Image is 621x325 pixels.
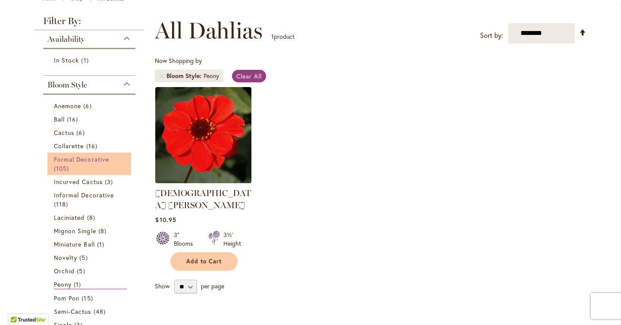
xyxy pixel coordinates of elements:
[54,280,127,289] a: Peony 1
[54,101,127,110] a: Anemone 6
[170,252,238,271] button: Add to Cart
[79,253,90,262] span: 5
[480,28,503,44] label: Sort by:
[105,177,115,186] span: 3
[34,16,144,30] strong: Filter By:
[232,70,266,82] a: Clear All
[83,101,94,110] span: 6
[174,231,198,248] div: 3" Blooms
[54,115,65,123] span: Ball
[155,177,251,185] a: JAPANESE BISHOP
[54,141,127,150] a: Collarette 16
[155,87,251,183] img: JAPANESE BISHOP
[87,213,97,222] span: 8
[54,307,91,316] span: Semi-Cactus
[54,56,127,65] a: In Stock 1
[54,253,127,262] a: Novelty 5
[54,191,114,199] span: Informal Decorative
[54,267,75,275] span: Orchid
[54,227,96,235] span: Mignon Single
[54,240,95,248] span: Miniature Ball
[223,231,241,248] div: 3½' Height
[155,216,176,224] span: $10.95
[54,155,109,163] span: Formal Decorative
[86,141,100,150] span: 16
[54,128,74,137] span: Cactus
[54,56,79,64] span: In Stock
[54,164,71,173] span: 105
[271,32,274,41] span: 1
[204,72,219,80] div: Peony
[159,73,164,78] a: Remove Bloom Style Peony
[54,178,103,186] span: Incurved Cactus
[82,294,95,303] span: 15
[236,72,262,80] span: Clear All
[76,128,87,137] span: 6
[98,226,109,235] span: 8
[54,294,79,302] span: Pom Pon
[166,72,204,80] span: Bloom Style
[54,102,81,110] span: Anemone
[54,177,127,186] a: Incurved Cactus 3
[54,240,127,249] a: Miniature Ball 1
[47,34,85,44] span: Availability
[6,294,31,319] iframe: Launch Accessibility Center
[54,115,127,124] a: Ball 16
[271,30,295,44] p: product
[155,282,169,290] span: Show
[54,294,127,303] a: Pom Pon 15
[81,56,91,65] span: 1
[54,200,70,209] span: 118
[54,142,84,150] span: Collarette
[47,80,87,90] span: Bloom Style
[155,56,202,65] span: Now Shopping by
[54,280,72,288] span: Peony
[186,258,222,265] span: Add to Cart
[74,280,83,289] span: 1
[54,191,127,209] a: Informal Decorative 118
[77,266,87,275] span: 5
[54,253,77,262] span: Novelty
[54,226,127,235] a: Mignon Single 8
[97,240,107,249] span: 1
[54,266,127,275] a: Orchid 5
[201,282,224,290] span: per page
[94,307,108,316] span: 48
[155,188,251,210] a: [DEMOGRAPHIC_DATA] [PERSON_NAME]
[54,213,85,222] span: Laciniated
[54,213,127,222] a: Laciniated 8
[54,128,127,137] a: Cactus 6
[67,115,80,124] span: 16
[54,307,127,316] a: Semi-Cactus 48
[54,155,127,173] a: Formal Decorative 105
[155,18,263,44] span: All Dahlias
